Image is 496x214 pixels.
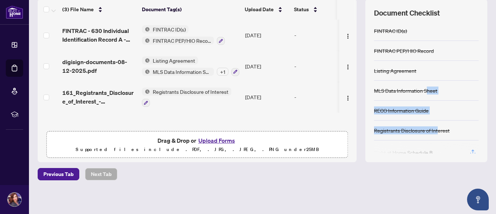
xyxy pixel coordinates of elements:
[38,168,79,180] button: Previous Tab
[374,8,440,18] span: Document Checklist
[294,93,350,101] div: -
[142,37,150,45] img: Status Icon
[142,56,239,76] button: Status IconListing AgreementStatus IconMLS Data Information Sheet+1
[150,37,214,45] span: FINTRAC PEP/HIO Record
[8,193,21,206] img: Profile Icon
[242,20,291,51] td: [DATE]
[150,56,198,64] span: Listing Agreement
[62,58,136,75] span: digisign-documents-08-12-2025.pdf
[374,106,429,114] div: RECO Information Guide
[6,5,23,19] img: logo
[345,95,351,101] img: Logo
[217,68,228,76] div: + 1
[47,131,348,158] span: Drag & Drop orUpload FormsSupported files include .PDF, .JPG, .JPEG, .PNG under25MB
[150,68,214,76] span: MLS Data Information Sheet
[245,5,274,13] span: Upload Date
[150,25,189,33] span: FINTRAC ID(s)
[196,136,237,145] button: Upload Forms
[342,91,354,103] button: Logo
[242,82,291,113] td: [DATE]
[142,68,150,76] img: Status Icon
[374,67,416,75] div: Listing Agreement
[142,25,225,45] button: Status IconFINTRAC ID(s)Status IconFINTRAC PEP/HIO Record
[374,27,407,35] div: FINTRAC ID(s)
[85,168,117,180] button: Next Tab
[142,56,150,64] img: Status Icon
[242,51,291,82] td: [DATE]
[294,5,309,13] span: Status
[62,88,136,106] span: 161_Registrants_Disclosure_of_Interest_-_Disposition_of_Property_-_PropTx-[PERSON_NAME] 1 EXECUTE...
[142,88,231,107] button: Status IconRegistrants Disclosure of Interest
[43,168,73,180] span: Previous Tab
[157,136,237,145] span: Drag & Drop or
[467,189,489,210] button: Open asap
[345,33,351,39] img: Logo
[62,26,136,44] span: FINTRAC - 630 Individual Identification Record A - PropTx-OREA_[DATE] 14_56_25.pdf
[62,5,94,13] span: (3) File Name
[142,88,150,96] img: Status Icon
[294,62,350,70] div: -
[342,60,354,72] button: Logo
[374,87,437,95] div: MLS Data Information Sheet
[150,88,231,96] span: Registrants Disclosure of Interest
[345,64,351,70] img: Logo
[51,145,343,154] p: Supported files include .PDF, .JPG, .JPEG, .PNG under 25 MB
[374,47,434,55] div: FINTRAC PEP/HIO Record
[142,25,150,33] img: Status Icon
[294,31,350,39] div: -
[374,126,450,134] div: Registrants Disclosure of Interest
[342,29,354,41] button: Logo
